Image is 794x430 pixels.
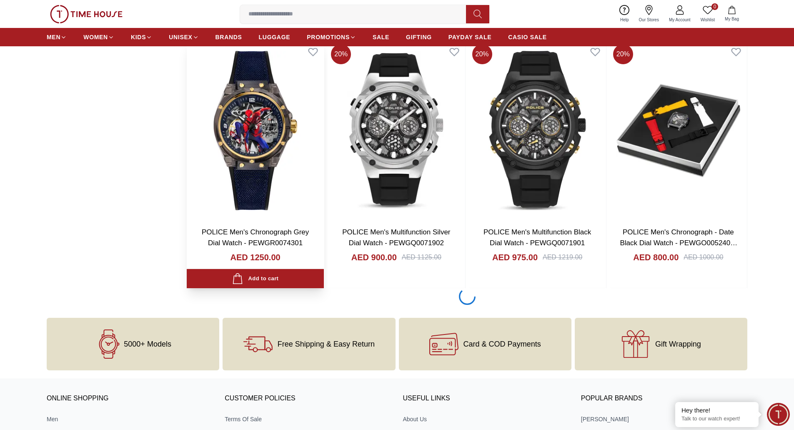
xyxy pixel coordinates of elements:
[47,392,213,405] h3: ONLINE SHOPPING
[169,30,198,45] a: UNISEX
[636,17,662,23] span: Our Stores
[278,340,375,348] span: Free Shipping & Easy Return
[543,252,582,262] div: AED 1219.00
[47,415,213,423] a: Men
[47,33,60,41] span: MEN
[463,340,541,348] span: Card & COD Payments
[307,30,356,45] a: PROMOTIONS
[124,340,171,348] span: 5000+ Models
[448,33,491,41] span: PAYDAY SALE
[215,33,242,41] span: BRANDS
[187,41,324,220] img: POLICE Men's Chronograph Grey Dial Watch - PEWGR0074301
[681,415,752,422] p: Talk to our watch expert!
[508,33,547,41] span: CASIO SALE
[230,251,281,263] h4: AED 1250.00
[617,17,632,23] span: Help
[351,251,397,263] h4: AED 900.00
[406,33,432,41] span: GIFTING
[83,33,108,41] span: WOMEN
[169,33,192,41] span: UNISEX
[50,5,123,23] img: ...
[483,228,591,247] a: POLICE Men's Multifunction Black Dial Watch - PEWGQ0071901
[472,44,492,64] span: 20 %
[581,415,747,423] a: [PERSON_NAME]
[342,228,450,247] a: POLICE Men's Multifunction Silver Dial Watch - PEWGQ0071902
[331,44,351,64] span: 20 %
[655,340,701,348] span: Gift Wrapping
[610,41,747,220] img: POLICE Men's Chronograph - Date Black Dial Watch - PEWGO0052402-SET
[581,392,747,405] h3: Popular Brands
[373,30,389,45] a: SALE
[613,44,633,64] span: 20 %
[259,30,291,45] a: LUGGAGE
[225,392,391,405] h3: CUSTOMER POLICIES
[406,30,432,45] a: GIFTING
[448,30,491,45] a: PAYDAY SALE
[620,228,737,257] a: POLICE Men's Chronograph - Date Black Dial Watch - PEWGO0052402-SET
[202,228,309,247] a: POLICE Men's Chronograph Grey Dial Watch - PEWGR0074301
[403,392,569,405] h3: USEFUL LINKS
[767,403,790,426] div: Chat Widget
[697,17,718,23] span: Wishlist
[131,33,146,41] span: KIDS
[720,4,744,24] button: My Bag
[328,41,465,220] img: POLICE Men's Multifunction Silver Dial Watch - PEWGQ0071902
[187,269,324,289] button: Add to cart
[633,251,679,263] h4: AED 800.00
[508,30,547,45] a: CASIO SALE
[469,41,606,220] img: POLICE Men's Multifunction Black Dial Watch - PEWGQ0071901
[232,273,278,284] div: Add to cart
[684,252,723,262] div: AED 1000.00
[681,406,752,415] div: Hey there!
[615,3,634,25] a: Help
[83,30,114,45] a: WOMEN
[215,30,242,45] a: BRANDS
[492,251,538,263] h4: AED 975.00
[307,33,350,41] span: PROMOTIONS
[225,415,391,423] a: Terms Of Sale
[634,3,664,25] a: Our Stores
[259,33,291,41] span: LUGGAGE
[47,30,67,45] a: MEN
[403,415,569,423] a: About Us
[696,3,720,25] a: 0Wishlist
[711,3,718,10] span: 0
[721,16,742,22] span: My Bag
[666,17,694,23] span: My Account
[131,30,152,45] a: KIDS
[402,252,441,262] div: AED 1125.00
[373,33,389,41] span: SALE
